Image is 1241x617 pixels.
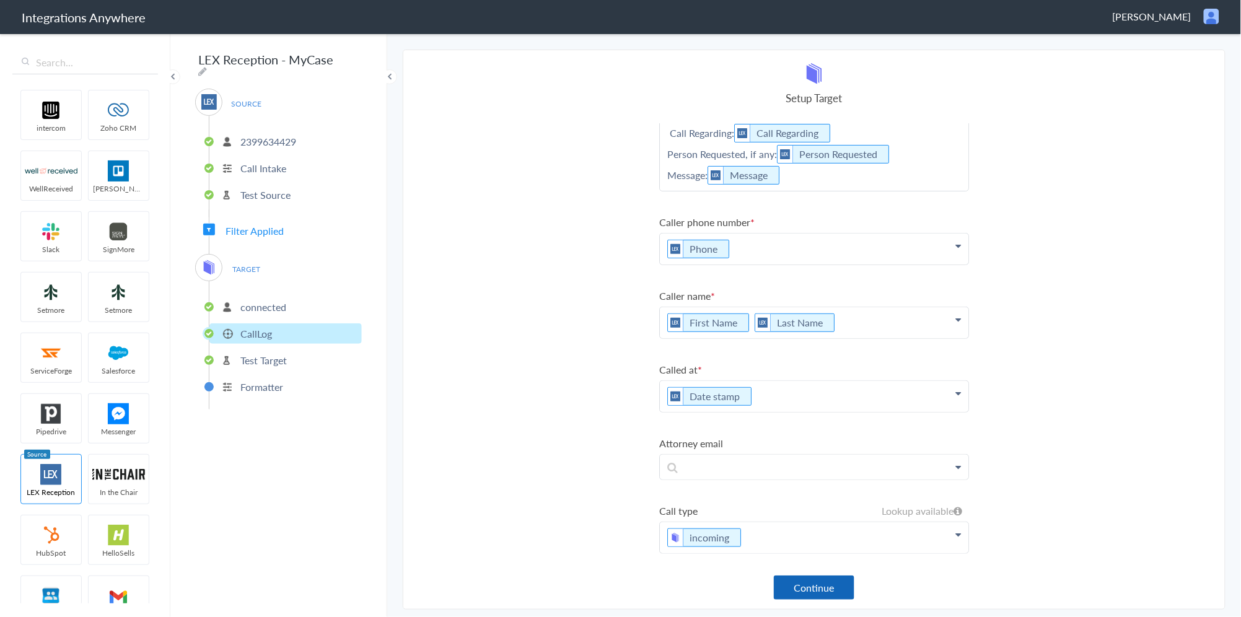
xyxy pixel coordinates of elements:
img: hs-app-logo.svg [92,525,145,546]
button: Continue [774,575,854,600]
label: Caller name [659,289,969,303]
label: Called at [659,362,969,377]
img: wr-logo.svg [25,160,77,182]
span: [PERSON_NAME] [89,183,149,194]
p: connected [240,300,286,314]
img: lex-app-logo.svg [708,167,724,184]
img: pipedrive.png [25,403,77,424]
p: 2399634429 [240,134,296,149]
label: Attorney email [659,436,969,450]
img: user.png [1204,9,1219,24]
img: hubspot-logo.svg [25,525,77,546]
li: First Name [667,313,749,332]
li: Message [708,166,779,185]
img: setmoreNew.jpg [92,282,145,303]
img: lex-app-logo.svg [735,125,750,142]
li: Call Regarding [734,124,830,142]
span: LEX Reception [21,487,81,497]
img: lex-app-logo.svg [201,94,217,110]
img: FBM.png [92,403,145,424]
label: Caller phone number [659,215,969,229]
span: SignMore [89,244,149,255]
img: trello.png [92,160,145,182]
span: Filter Applied [226,224,284,238]
span: intercom [21,123,81,133]
span: Slack [21,244,81,255]
input: Search... [12,51,158,74]
span: WellReceived [21,183,81,194]
img: signmore-logo.png [92,221,145,242]
span: HelloSells [89,548,149,558]
span: HubSpot [21,548,81,558]
span: TARGET [223,261,270,278]
img: lex-app-logo.svg [778,146,793,163]
img: gmail-logo.svg [92,585,145,606]
img: lex-app-logo.svg [668,388,683,405]
img: slack-logo.svg [25,221,77,242]
li: Phone [667,240,729,258]
li: Last Name [755,313,835,332]
p: CallLog [240,326,272,341]
span: In the Chair [89,487,149,497]
h4: Setup Target [659,90,969,105]
img: mycase-logo-new.svg [201,260,217,275]
span: Zoho CRM [89,123,149,133]
img: zoho-logo.svg [92,100,145,121]
span: SOURCE [223,95,270,112]
img: setmoreNew.jpg [25,282,77,303]
span: Pipedrive [21,426,81,437]
span: Setmore [21,305,81,315]
img: googleContact_logo.png [25,585,77,606]
h6: Lookup available [882,504,963,518]
li: Date stamp [667,387,752,406]
span: ServiceForge [21,365,81,376]
li: Person Requested [777,145,889,164]
img: mycase-logo-new.svg [804,63,825,84]
p: Test Source [240,188,291,202]
img: mycase-logo-new.svg [668,529,683,546]
p: Test Target [240,353,287,367]
img: lex-app-logo.svg [668,314,683,331]
img: intercom-logo.svg [25,100,77,121]
p: Call Intake [240,161,286,175]
li: incoming [667,528,741,547]
span: Salesforce [89,365,149,376]
span: Setmore [89,305,149,315]
img: lex-app-logo.svg [25,464,77,485]
span: [PERSON_NAME] [1113,9,1191,24]
img: lex-app-logo.svg [668,240,683,258]
span: Messenger [89,426,149,437]
img: salesforce-logo.svg [92,343,145,364]
h1: Integrations Anywhere [22,9,146,26]
img: serviceforge-icon.png [25,343,77,364]
img: inch-logo.svg [92,464,145,485]
label: Call type [659,504,969,518]
p: Formatter [240,380,283,394]
img: lex-app-logo.svg [755,314,771,331]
